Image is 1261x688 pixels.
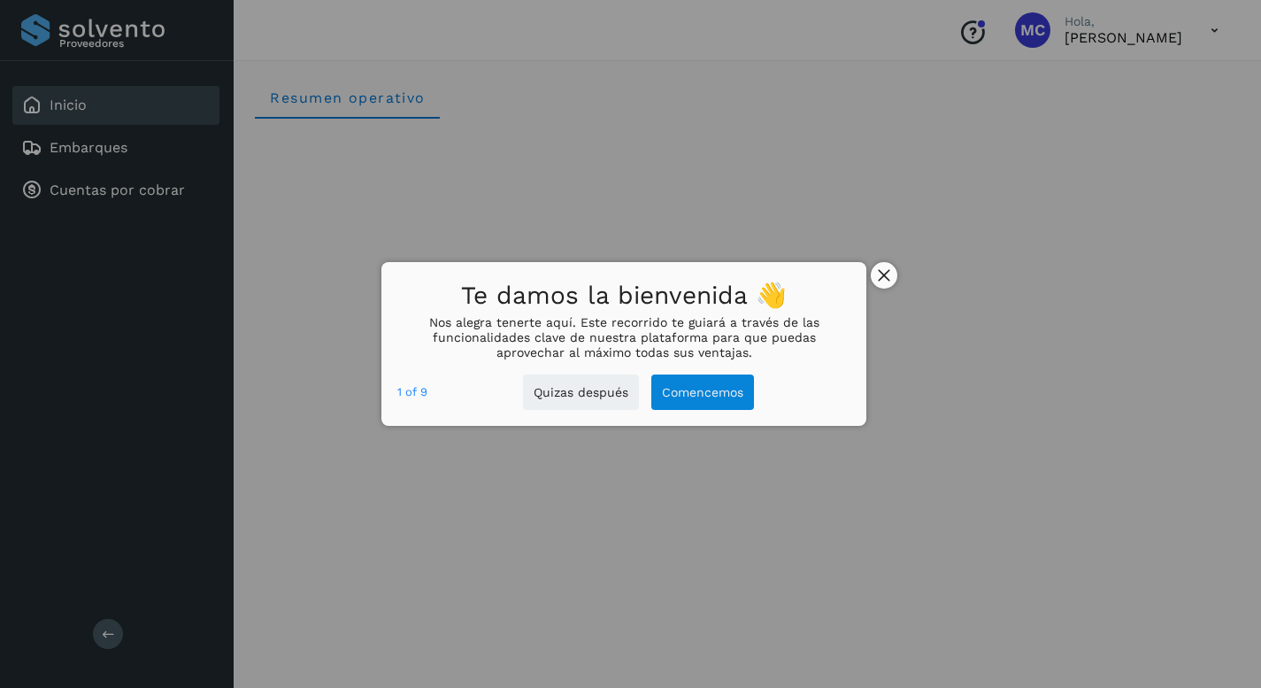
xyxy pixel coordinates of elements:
[871,262,897,289] button: close,
[651,375,754,411] button: Comencemos
[397,383,427,402] div: 1 of 9
[523,375,639,411] button: Quizas después
[397,276,850,316] h1: Te damos la bienvenida 👋
[397,315,850,359] p: Nos alegra tenerte aquí. Este recorrido te guiará a través de las funcionalidades clave de nuestr...
[397,383,427,402] div: step 1 of 9
[381,262,866,427] div: Te damos la bienvenida 👋Nos alegra tenerte aquí. Este recorrido te guiará a través de las funcion...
